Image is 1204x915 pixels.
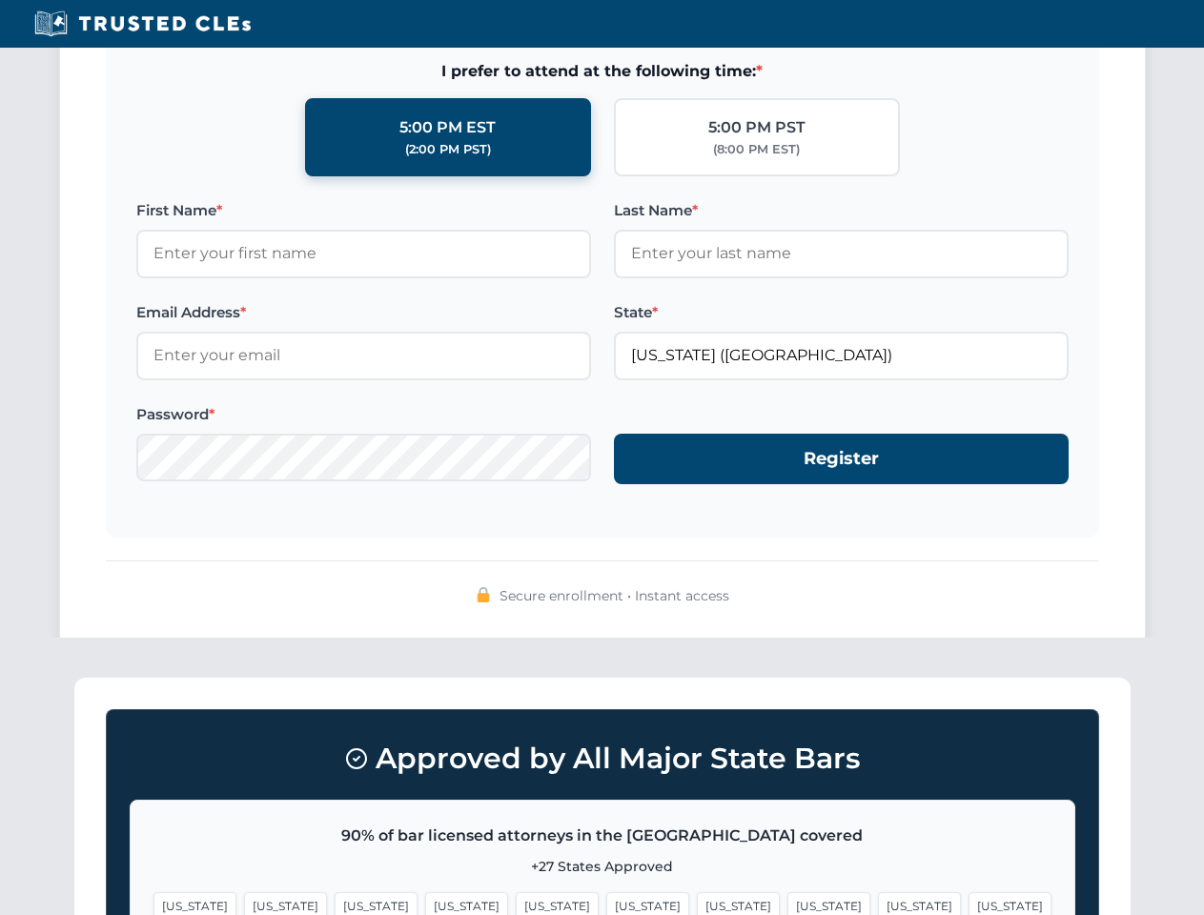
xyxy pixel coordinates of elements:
[136,230,591,277] input: Enter your first name
[136,403,591,426] label: Password
[136,301,591,324] label: Email Address
[614,332,1069,379] input: Florida (FL)
[399,115,496,140] div: 5:00 PM EST
[614,434,1069,484] button: Register
[130,733,1075,784] h3: Approved by All Major State Bars
[713,140,800,159] div: (8:00 PM EST)
[476,587,491,602] img: 🔒
[136,332,591,379] input: Enter your email
[614,199,1069,222] label: Last Name
[29,10,256,38] img: Trusted CLEs
[136,199,591,222] label: First Name
[614,230,1069,277] input: Enter your last name
[500,585,729,606] span: Secure enrollment • Instant access
[153,823,1051,848] p: 90% of bar licensed attorneys in the [GEOGRAPHIC_DATA] covered
[153,856,1051,877] p: +27 States Approved
[614,301,1069,324] label: State
[708,115,806,140] div: 5:00 PM PST
[136,59,1069,84] span: I prefer to attend at the following time:
[405,140,491,159] div: (2:00 PM PST)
